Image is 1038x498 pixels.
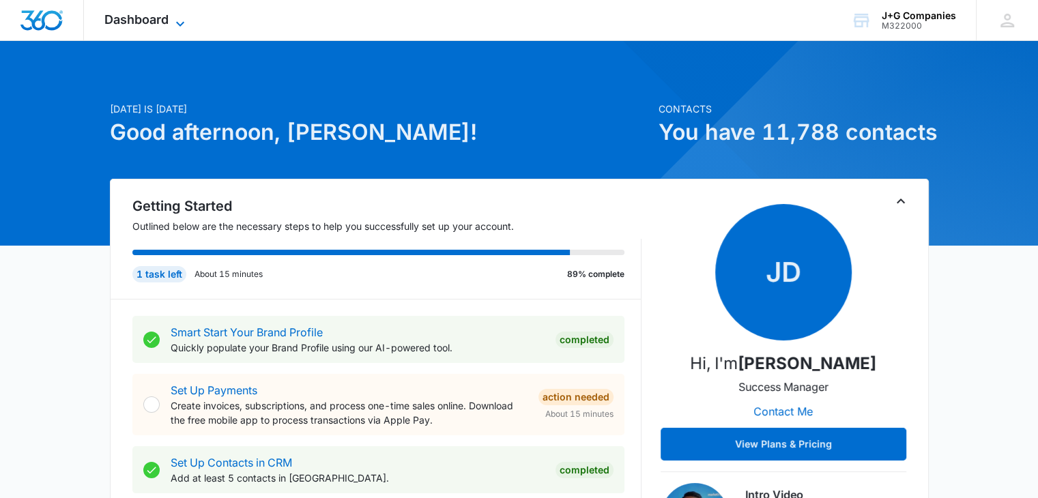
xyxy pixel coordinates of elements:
div: account name [882,10,956,21]
p: Hi, I'm [690,351,876,376]
p: Contacts [659,102,929,116]
p: Add at least 5 contacts in [GEOGRAPHIC_DATA]. [171,471,545,485]
strong: [PERSON_NAME] [738,353,876,373]
span: Dashboard [104,12,169,27]
div: 1 task left [132,266,186,282]
div: Completed [556,462,614,478]
button: Contact Me [740,395,826,428]
h1: You have 11,788 contacts [659,116,929,149]
p: About 15 minutes [194,268,263,280]
p: Success Manager [738,379,828,395]
div: Completed [556,332,614,348]
button: View Plans & Pricing [661,428,906,460]
p: Create invoices, subscriptions, and process one-time sales online. Download the free mobile app t... [171,398,528,427]
h1: Good afternoon, [PERSON_NAME]! [110,116,650,149]
span: About 15 minutes [545,408,614,420]
a: Set Up Contacts in CRM [171,456,292,469]
p: Outlined below are the necessary steps to help you successfully set up your account. [132,219,641,233]
h2: Getting Started [132,196,641,216]
div: account id [882,21,956,31]
div: Action Needed [538,389,614,405]
a: Smart Start Your Brand Profile [171,325,323,339]
p: Quickly populate your Brand Profile using our AI-powered tool. [171,340,545,355]
p: 89% complete [567,268,624,280]
button: Toggle Collapse [893,193,909,209]
a: Set Up Payments [171,383,257,397]
p: [DATE] is [DATE] [110,102,650,116]
span: JD [715,204,852,340]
